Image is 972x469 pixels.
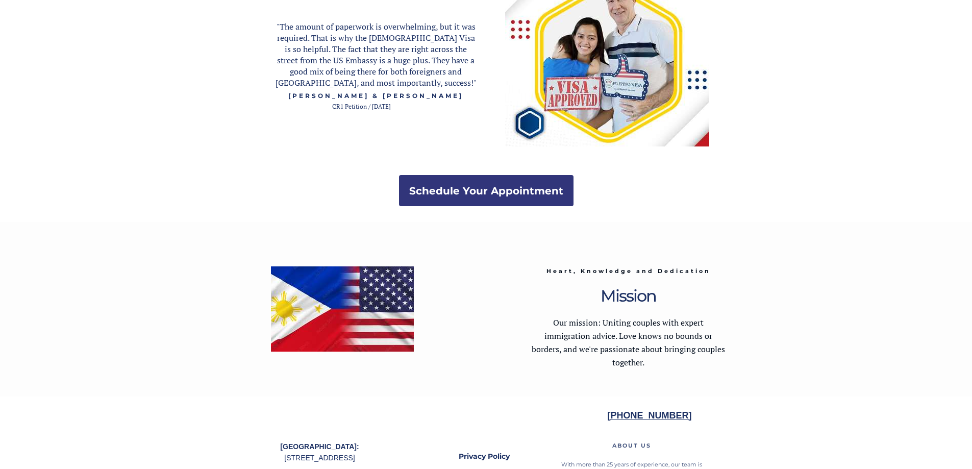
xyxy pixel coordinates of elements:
[546,267,711,275] span: Heart, Knowledge and Dedication
[288,92,463,100] span: [PERSON_NAME] & [PERSON_NAME]
[459,452,510,461] strong: Privacy Policy
[608,410,692,421] strong: [PHONE_NUMBER]
[608,412,692,420] a: [PHONE_NUMBER]
[532,317,725,368] span: Our mission: Uniting couples with expert immigration advice. Love knows no bounds or borders, and...
[276,21,477,88] span: "The amount of paperwork is overwhelming, but it was required. That is why the [DEMOGRAPHIC_DATA]...
[436,445,533,468] a: Privacy Policy
[612,442,651,449] span: ABOUT US
[332,103,391,110] span: CR1 Petition / [DATE]
[272,441,367,463] p: [STREET_ADDRESS]
[601,286,656,306] span: Mission
[280,442,359,451] strong: [GEOGRAPHIC_DATA]:
[409,185,563,197] strong: Schedule Your Appointment
[399,175,574,206] a: Schedule Your Appointment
